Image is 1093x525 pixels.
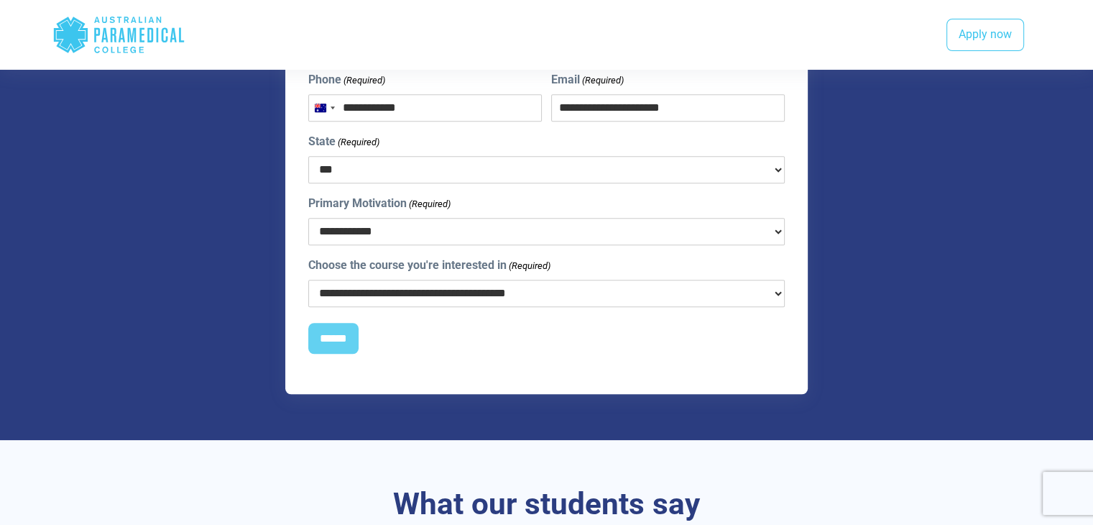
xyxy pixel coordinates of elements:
[308,133,379,150] label: State
[342,73,385,88] span: (Required)
[551,71,624,88] label: Email
[946,19,1024,52] a: Apply now
[52,12,185,58] div: Australian Paramedical College
[126,486,967,523] h3: What our students say
[308,71,385,88] label: Phone
[407,197,451,211] span: (Required)
[309,95,339,121] button: Selected country
[581,73,624,88] span: (Required)
[507,259,550,273] span: (Required)
[336,135,379,150] span: (Required)
[308,257,550,274] label: Choose the course you're interested in
[308,195,451,212] label: Primary Motivation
